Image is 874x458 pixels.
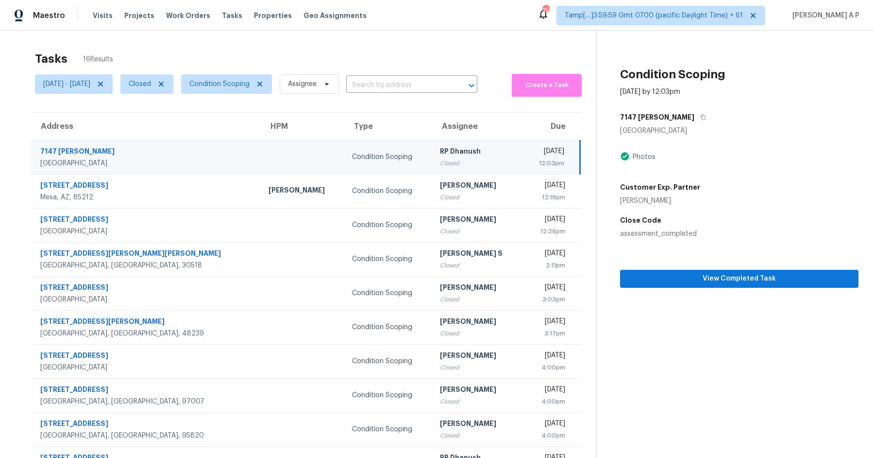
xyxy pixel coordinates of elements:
div: [GEOGRAPHIC_DATA] [40,363,253,372]
div: 4:00pm [531,397,565,406]
span: [DATE] - [DATE] [43,79,90,89]
th: Assignee [432,113,523,140]
div: Closed [440,431,515,440]
div: [PERSON_NAME] [269,185,336,197]
div: 12:19pm [531,193,565,202]
div: 12:26pm [531,227,565,236]
div: [PERSON_NAME] [440,419,515,431]
div: Closed [440,397,515,406]
div: [DATE] [531,214,565,227]
button: Create a Task [512,74,582,97]
div: [STREET_ADDRESS] [40,385,253,397]
div: [STREET_ADDRESS][PERSON_NAME][PERSON_NAME] [40,248,253,261]
div: Closed [440,363,515,372]
th: HPM [261,113,344,140]
div: [GEOGRAPHIC_DATA] [40,159,253,168]
span: Create a Task [517,80,577,91]
span: Geo Assignments [303,11,367,20]
div: Closed [440,227,515,236]
div: Condition Scoping [352,390,424,400]
div: [PERSON_NAME] [620,196,700,206]
div: Closed [440,261,515,270]
div: Condition Scoping [352,322,424,332]
div: [GEOGRAPHIC_DATA], [GEOGRAPHIC_DATA], 95820 [40,431,253,440]
div: [PERSON_NAME] [440,351,515,363]
div: [STREET_ADDRESS] [40,351,253,363]
span: Assignee [288,79,317,89]
h2: Tasks [35,54,67,64]
div: Condition Scoping [352,220,424,230]
div: Condition Scoping [352,186,424,196]
div: Condition Scoping [352,424,424,434]
span: View Completed Task [628,273,851,285]
div: 714 [542,6,549,16]
div: Condition Scoping [352,254,424,264]
th: Type [344,113,432,140]
div: Closed [440,193,515,202]
span: Closed [129,79,151,89]
div: [GEOGRAPHIC_DATA] [620,126,858,136]
h5: Close Code [620,215,858,225]
div: [PERSON_NAME] [440,385,515,397]
div: assessment_completed [620,229,858,239]
div: [DATE] [531,317,565,329]
div: [GEOGRAPHIC_DATA] [40,227,253,236]
div: 7147 [PERSON_NAME] [40,146,253,159]
div: [STREET_ADDRESS] [40,180,253,193]
h2: Condition Scoping [620,70,725,79]
div: [STREET_ADDRESS] [40,214,253,227]
button: Open [465,79,478,92]
div: 4:00pm [531,431,565,440]
div: RP Dhanush [440,146,515,159]
span: Work Orders [166,11,210,20]
span: Maestro [33,11,65,20]
th: Due [523,113,580,140]
th: Address [31,113,261,140]
div: [DATE] [531,146,564,159]
div: 2:11pm [531,261,565,270]
div: 3:17pm [531,329,565,338]
input: Search by address [346,78,450,93]
div: Photos [630,152,655,162]
div: [STREET_ADDRESS] [40,419,253,431]
div: Condition Scoping [352,152,424,162]
span: Projects [124,11,154,20]
div: [STREET_ADDRESS][PERSON_NAME] [40,317,253,329]
div: [DATE] [531,282,565,295]
div: [DATE] by 12:03pm [620,87,680,97]
button: Copy Address [694,108,707,126]
div: [GEOGRAPHIC_DATA], [GEOGRAPHIC_DATA], 30518 [40,261,253,270]
div: Condition Scoping [352,288,424,298]
div: [DATE] [531,351,565,363]
div: Closed [440,329,515,338]
h5: 7147 [PERSON_NAME] [620,112,694,122]
div: 12:03pm [531,159,564,168]
div: [DATE] [531,419,565,431]
div: [GEOGRAPHIC_DATA], [GEOGRAPHIC_DATA], 97007 [40,397,253,406]
div: [DATE] [531,180,565,193]
div: [DATE] [531,248,565,261]
div: [PERSON_NAME] [440,214,515,227]
div: [STREET_ADDRESS] [40,282,253,295]
div: [GEOGRAPHIC_DATA] [40,295,253,304]
span: Tasks [222,12,242,19]
span: Condition Scoping [189,79,250,89]
div: [PERSON_NAME] [440,282,515,295]
div: [PERSON_NAME] S [440,248,515,261]
div: Closed [440,159,515,168]
span: Visits [93,11,113,20]
div: 4:00pm [531,363,565,372]
button: View Completed Task [620,270,858,288]
div: Closed [440,295,515,304]
img: Artifact Present Icon [620,151,630,161]
div: 3:03pm [531,295,565,304]
div: [PERSON_NAME] [440,317,515,329]
span: Tamp[…]3:59:59 Gmt 0700 (pacific Daylight Time) + 61 [565,11,743,20]
span: Properties [254,11,292,20]
span: [PERSON_NAME] A P [789,11,859,20]
div: Condition Scoping [352,356,424,366]
div: [PERSON_NAME] [440,180,515,193]
div: Mesa, AZ, 85212 [40,193,253,202]
div: [GEOGRAPHIC_DATA], [GEOGRAPHIC_DATA], 48239 [40,329,253,338]
div: [DATE] [531,385,565,397]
